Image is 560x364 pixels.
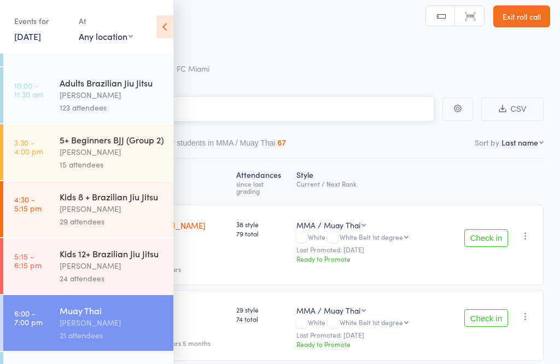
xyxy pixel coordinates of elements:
[155,133,286,158] button: Other students in MMA / Muay Thai67
[14,138,43,155] time: 3:30 - 4:00 pm
[3,181,173,237] a: 4:30 -5:15 pmKids 8 + Brazilian Jiu Jitsu[PERSON_NAME]29 attendees
[278,138,287,147] div: 67
[60,77,164,89] div: Adults Brazilian Jiu Jitsu
[60,247,164,259] div: Kids 12+ Brazilian Jiu Jitsu
[60,259,164,272] div: [PERSON_NAME]
[60,101,164,114] div: 123 attendees
[60,329,164,342] div: 21 attendees
[60,89,164,101] div: [PERSON_NAME]
[3,238,173,294] a: 5:15 -6:15 pmKids 12+ Brazilian Jiu Jitsu[PERSON_NAME]24 attendees
[464,229,508,247] button: Check in
[79,30,133,42] div: Any location
[475,137,499,148] label: Sort by
[14,12,68,30] div: Events for
[177,63,209,74] span: FC Miami
[14,309,43,326] time: 6:00 - 7:00 pm
[60,203,164,215] div: [PERSON_NAME]
[236,219,287,229] span: 38 style
[236,229,287,238] span: 79 total
[296,331,456,339] small: Last Promoted: [DATE]
[292,164,460,200] div: Style
[296,233,456,242] div: White
[501,137,538,148] div: Last name
[60,304,164,316] div: Muay Thai
[236,305,287,314] span: 29 style
[296,180,456,187] div: Current / Next Rank
[340,319,403,326] div: White Belt 1st degree
[60,316,164,329] div: [PERSON_NAME]
[236,180,287,194] div: since last grading
[3,295,173,351] a: 6:00 -7:00 pmMuay Thai[PERSON_NAME]21 attendees
[16,96,434,122] input: Search by name
[232,164,291,200] div: Atten­dances
[14,30,41,42] a: [DATE]
[79,12,133,30] div: At
[296,305,360,316] div: MMA / Muay Thai
[481,97,544,121] button: CSV
[3,67,173,123] a: 10:00 -11:30 amAdults Brazilian Jiu Jitsu[PERSON_NAME]123 attendees
[296,319,456,328] div: White
[60,146,164,158] div: [PERSON_NAME]
[296,219,360,230] div: MMA / Muay Thai
[464,309,508,327] button: Check in
[60,134,164,146] div: 5+ Beginners BJJ (Group 2)
[14,81,43,99] time: 10:00 - 11:30 am
[340,233,403,240] div: White Belt 1st degree
[60,272,164,285] div: 24 attendees
[296,339,456,349] div: Ready to Promote
[60,190,164,203] div: Kids 8 + Brazilian Jiu Jitsu
[60,215,164,228] div: 29 attendees
[3,124,173,180] a: 3:30 -4:00 pm5+ Beginners BJJ (Group 2)[PERSON_NAME]15 attendees
[236,314,287,323] span: 74 total
[14,252,42,269] time: 5:15 - 6:15 pm
[296,246,456,253] small: Last Promoted: [DATE]
[60,158,164,171] div: 15 attendees
[14,195,42,212] time: 4:30 - 5:15 pm
[296,254,456,263] div: Ready to Promote
[493,5,550,27] a: Exit roll call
